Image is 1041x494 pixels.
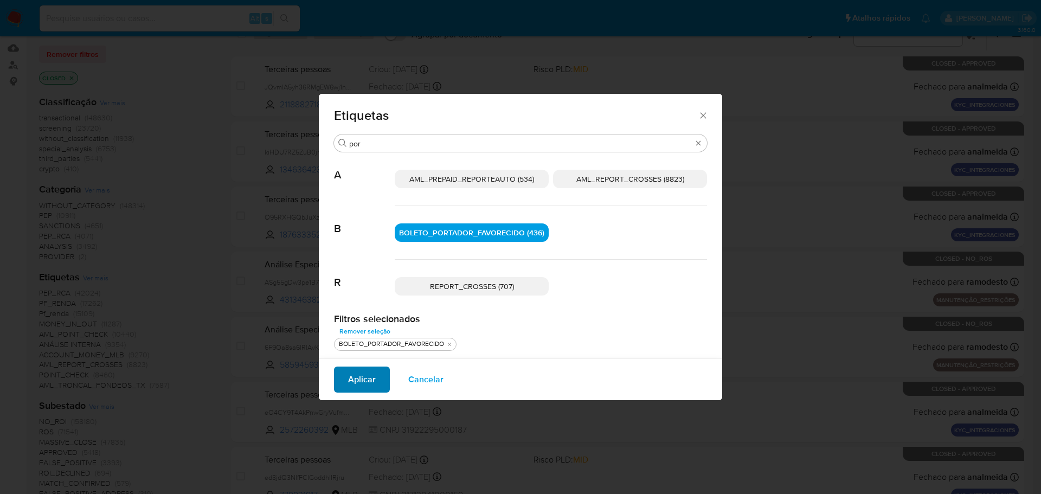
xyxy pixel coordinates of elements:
h2: Filtros selecionados [334,313,707,325]
button: Remover seleção [334,325,396,338]
button: quitar BOLETO_PORTADOR_FAVORECIDO [445,340,454,349]
span: REPORT_CROSSES (707) [430,281,514,292]
button: Borrar [694,139,703,147]
span: B [334,206,395,235]
button: Fechar [698,110,708,120]
button: Aplicar [334,367,390,393]
input: Filtro de pesquisa [349,139,692,149]
div: AML_REPORT_CROSSES (8823) [553,170,707,188]
div: BOLETO_PORTADOR_FAVORECIDO [337,339,446,349]
span: Cancelar [408,368,444,392]
span: AML_REPORT_CROSSES (8823) [576,174,684,184]
span: A [334,152,395,182]
span: AML_PREPAID_REPORTEAUTO (534) [409,174,534,184]
div: AML_PREPAID_REPORTEAUTO (534) [395,170,549,188]
span: R [334,260,395,289]
span: Remover seleção [339,326,390,337]
span: BOLETO_PORTADOR_FAVORECIDO (436) [399,227,544,238]
div: REPORT_CROSSES (707) [395,277,549,296]
span: Aplicar [348,368,376,392]
button: Cancelar [394,367,458,393]
div: BOLETO_PORTADOR_FAVORECIDO (436) [395,223,549,242]
button: Buscar [338,139,347,147]
span: Etiquetas [334,109,698,122]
